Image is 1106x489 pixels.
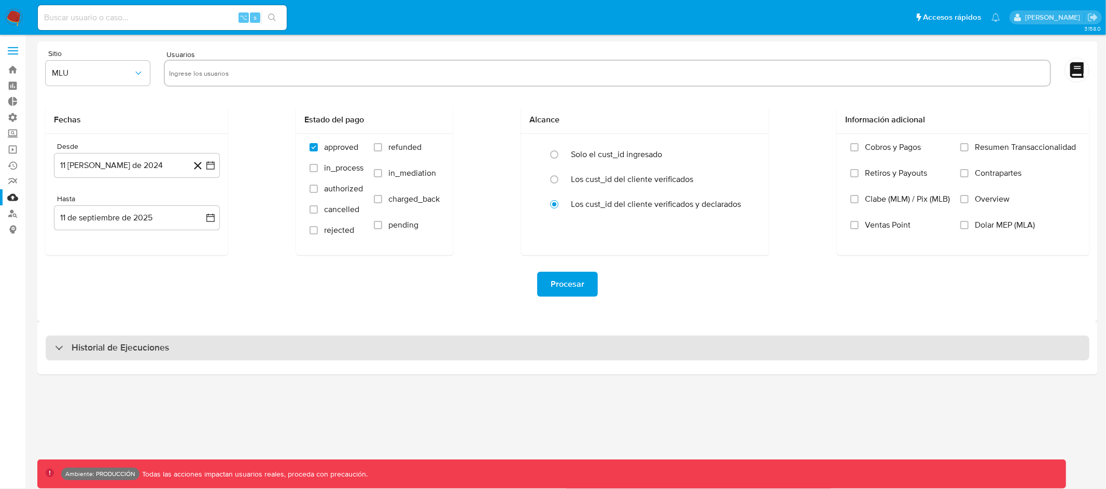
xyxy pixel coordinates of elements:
p: Todas las acciones impactan usuarios reales, proceda con precaución. [139,469,368,479]
input: Buscar usuario o caso... [38,11,287,24]
button: search-icon [261,10,283,25]
span: Accesos rápidos [923,12,981,23]
p: diego.assum@mercadolibre.com [1025,12,1084,22]
span: s [254,12,257,22]
span: ⌥ [240,12,247,22]
p: Ambiente: PRODUCCIÓN [65,472,135,476]
a: Salir [1087,12,1098,23]
a: Notificaciones [991,13,1000,22]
